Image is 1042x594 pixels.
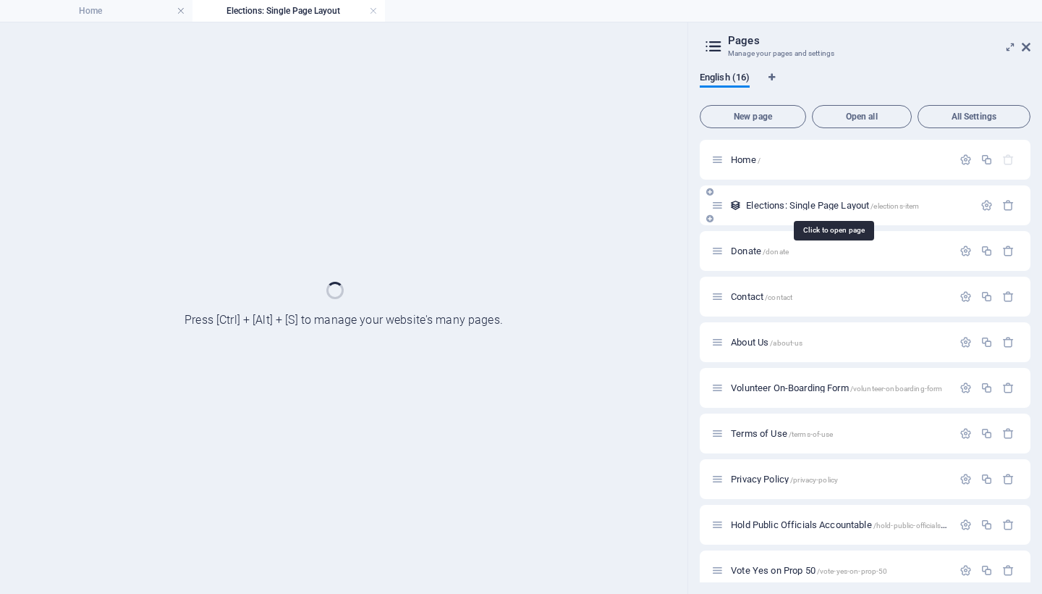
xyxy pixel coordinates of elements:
[960,245,972,257] div: Settings
[1002,427,1015,440] div: Remove
[960,382,972,394] div: Settings
[817,567,888,575] span: /vote-yes-on-prop-50
[746,200,919,211] span: Elections: Single Page Layout
[980,519,993,531] div: Duplicate
[960,154,972,166] div: Settings
[980,154,993,166] div: Duplicate
[763,248,789,256] span: /donate
[700,105,806,128] button: New page
[980,473,993,485] div: Duplicate
[980,382,993,394] div: Duplicate
[818,112,905,121] span: Open all
[1002,245,1015,257] div: Remove
[727,429,952,438] div: Terms of Use/terms-of-use
[731,337,802,348] span: Click to open page
[731,474,838,485] span: Click to open page
[700,69,750,89] span: English (16)
[727,155,952,164] div: Home/
[980,290,993,303] div: Duplicate
[700,72,1030,99] div: Language Tabs
[980,199,993,212] div: Settings
[1002,154,1015,166] div: The startpage cannot be deleted
[729,199,742,212] div: This layout is used as a template for all items (e.g. a blog post) of this collection. The conten...
[731,154,761,165] span: Click to open page
[192,3,385,19] h4: Elections: Single Page Layout
[727,292,952,301] div: Contact/contact
[727,520,952,530] div: Hold Public Officials Accountable/hold-public-officials-accountable
[731,519,983,530] span: Click to open page
[770,339,802,347] span: /about-us
[924,112,1024,121] span: All Settings
[1002,336,1015,348] div: Remove
[980,245,993,257] div: Duplicate
[731,291,792,302] span: Click to open page
[727,474,952,484] div: Privacy Policy/privacy-policy
[960,564,972,577] div: Settings
[812,105,912,128] button: Open all
[918,105,1030,128] button: All Settings
[727,383,952,393] div: Volunteer On-Boarding Form/volunteer-onboarding-form
[731,428,833,439] span: Click to open page
[731,565,887,576] span: Click to open page
[850,385,943,393] span: /volunteer-onboarding-form
[960,290,972,303] div: Settings
[960,519,972,531] div: Settings
[1002,199,1015,212] div: Remove
[871,202,919,210] span: /elections-item
[1002,382,1015,394] div: Remove
[980,336,993,348] div: Duplicate
[727,566,952,575] div: Vote Yes on Prop 50/vote-yes-on-prop-50
[873,522,983,530] span: /hold-public-officials-accountable
[758,156,761,164] span: /
[980,564,993,577] div: Duplicate
[742,201,973,210] div: Elections: Single Page Layout/elections-item
[727,246,952,256] div: Donate/donate
[960,427,972,440] div: Settings
[765,293,792,301] span: /contact
[1002,473,1015,485] div: Remove
[728,34,1030,47] h2: Pages
[731,246,789,256] span: Click to open page
[960,473,972,485] div: Settings
[727,338,952,347] div: About Us/about-us
[706,112,800,121] span: New page
[960,336,972,348] div: Settings
[731,382,942,393] span: Volunteer On-Boarding Form
[1002,519,1015,531] div: Remove
[980,427,993,440] div: Duplicate
[789,430,834,438] span: /terms-of-use
[1002,290,1015,303] div: Remove
[1002,564,1015,577] div: Remove
[790,476,838,484] span: /privacy-policy
[728,47,1001,60] h3: Manage your pages and settings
